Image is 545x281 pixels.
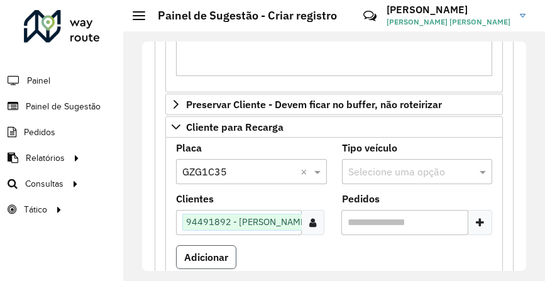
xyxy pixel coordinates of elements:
[176,191,214,206] label: Clientes
[300,164,311,179] span: Clear all
[186,99,442,109] span: Preservar Cliente - Devem ficar no buffer, não roteirizar
[25,177,63,190] span: Consultas
[387,16,510,28] span: [PERSON_NAME] [PERSON_NAME]
[176,245,236,269] button: Adicionar
[356,3,383,30] a: Contato Rápido
[26,100,101,113] span: Painel de Sugestão
[186,122,284,132] span: Cliente para Recarga
[26,152,65,165] span: Relatórios
[342,191,380,206] label: Pedidos
[27,74,50,87] span: Painel
[387,4,510,16] h3: [PERSON_NAME]
[165,94,503,115] a: Preservar Cliente - Devem ficar no buffer, não roteirizar
[145,9,337,23] h2: Painel de Sugestão - Criar registro
[24,203,47,216] span: Tático
[165,116,503,138] a: Cliente para Recarga
[176,140,202,155] label: Placa
[24,126,55,139] span: Pedidos
[342,140,397,155] label: Tipo veículo
[183,214,418,229] span: 94491892 - [PERSON_NAME] & [PERSON_NAME] COME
